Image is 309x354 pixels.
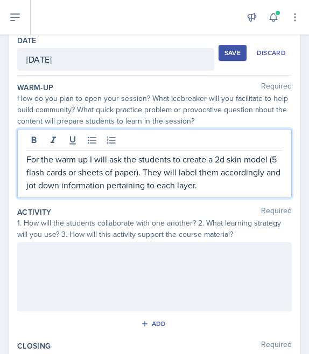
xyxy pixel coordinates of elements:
div: How do you plan to open your session? What icebreaker will you facilitate to help build community... [17,93,292,127]
label: Date [17,35,36,46]
div: Save [224,49,241,57]
button: Add [137,316,172,332]
label: Closing [17,341,51,351]
label: Activity [17,207,52,217]
label: Warm-Up [17,82,53,93]
div: Add [143,319,166,328]
div: Discard [257,49,286,57]
p: For the warm up I will ask the students to create a 2d skin model (5 flash cards or sheets of pap... [26,153,283,192]
span: Required [261,341,292,351]
button: Discard [251,45,292,61]
span: Required [261,207,292,217]
span: Required [261,82,292,93]
button: Save [219,45,247,61]
div: 1. How will the students collaborate with one another? 2. What learning strategy will you use? 3.... [17,217,292,240]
